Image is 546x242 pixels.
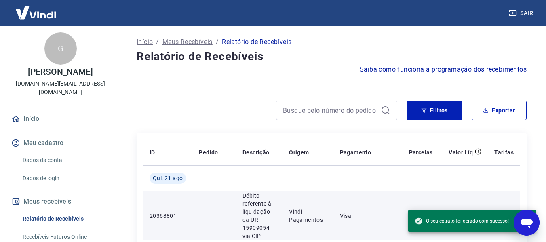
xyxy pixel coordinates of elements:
p: / [156,37,159,47]
p: Pagamento [340,148,371,156]
span: O seu extrato foi gerado com sucesso! [415,217,509,225]
p: 20368801 [150,212,186,220]
p: Débito referente à liquidação da UR 15909054 via CIP [242,191,276,240]
p: Origem [289,148,309,156]
a: Início [137,37,153,47]
p: Valor Líq. [449,148,475,156]
a: Dados de login [19,170,111,187]
p: Parcelas [409,148,433,156]
p: / [216,37,219,47]
span: Qui, 21 ago [153,174,183,182]
p: Pedido [199,148,218,156]
p: Descrição [242,148,270,156]
button: Exportar [472,101,527,120]
iframe: Botão para abrir a janela de mensagens [514,210,540,236]
div: G [44,32,77,65]
a: Dados da conta [19,152,111,168]
p: [DOMAIN_NAME][EMAIL_ADDRESS][DOMAIN_NAME] [6,80,114,97]
p: ID [150,148,155,156]
button: Filtros [407,101,462,120]
p: [PERSON_NAME] [28,68,93,76]
p: Vindi Pagamentos [289,208,327,224]
p: Visa [340,212,396,220]
a: Saiba como funciona a programação dos recebimentos [360,65,527,74]
a: Meus Recebíveis [162,37,213,47]
button: Meu cadastro [10,134,111,152]
button: Sair [507,6,536,21]
img: Vindi [10,0,62,25]
a: Relatório de Recebíveis [19,210,111,227]
a: Início [10,110,111,128]
button: Meus recebíveis [10,193,111,210]
input: Busque pelo número do pedido [283,104,377,116]
h4: Relatório de Recebíveis [137,48,527,65]
p: Tarifas [494,148,514,156]
p: Relatório de Recebíveis [222,37,291,47]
